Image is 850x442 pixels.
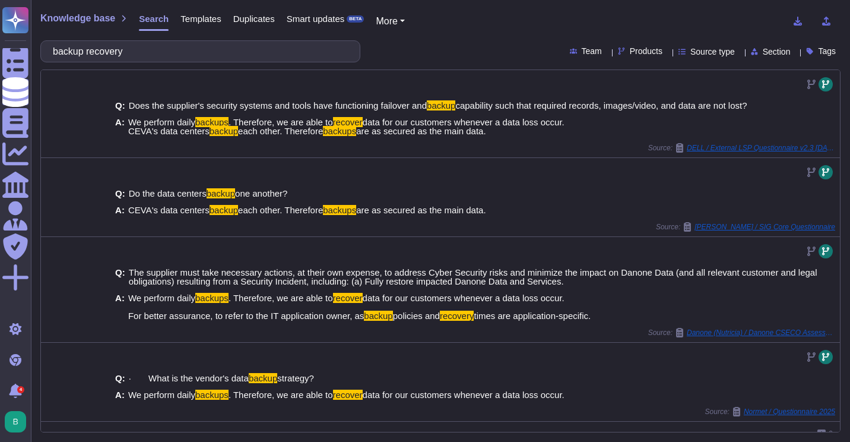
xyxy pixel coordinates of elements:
[656,222,835,232] span: Source:
[115,268,125,286] b: Q:
[648,328,835,337] span: Source:
[744,408,835,415] span: Normet / Questionnaire 2025
[115,189,125,198] b: Q:
[323,205,356,215] mark: backups
[139,14,169,23] span: Search
[195,293,229,303] mark: backups
[128,117,195,127] span: We perform daily
[287,14,345,23] span: Smart updates
[829,430,833,437] span: 0
[129,188,207,198] span: Do the data centers
[705,407,835,416] span: Source:
[347,15,364,23] div: BETA
[233,14,275,23] span: Duplicates
[333,390,363,400] mark: recover
[128,205,210,215] span: CEVA's data centers
[115,390,125,399] b: A:
[129,100,427,110] span: Does the supplier's security systems and tools have functioning failover and
[115,206,125,214] b: A:
[115,374,125,383] b: Q:
[687,329,835,336] span: Danone (Nutricia) / Danone CSECO Assessment (Full)
[2,409,34,435] button: user
[47,41,348,62] input: Search a question or template...
[229,390,333,400] span: . Therefore, we are able to
[17,386,24,393] div: 4
[333,293,363,303] mark: recover
[630,47,662,55] span: Products
[115,293,125,320] b: A:
[195,390,229,400] mark: backups
[210,205,238,215] mark: backup
[455,100,747,110] span: capability such that required records, images/video, and data are not lost?
[210,126,238,136] mark: backup
[129,373,249,383] span: · What is the vendor's data
[376,16,397,26] span: More
[128,293,195,303] span: We perform daily
[115,118,125,135] b: A:
[229,293,333,303] span: . Therefore, we are able to
[323,126,356,136] mark: backups
[238,205,323,215] span: each other. Therefore
[207,188,235,198] mark: backup
[195,117,229,127] mark: backups
[393,311,440,321] span: policies and
[440,311,474,321] mark: recovery
[40,14,115,23] span: Knowledge base
[235,188,287,198] span: one another?
[648,143,835,153] span: Source:
[427,100,455,110] mark: backup
[180,14,221,23] span: Templates
[129,267,817,286] span: The supplier must take necessary actions, at their own expense, to address Cyber Security risks a...
[229,117,333,127] span: . Therefore, we are able to
[763,48,791,56] span: Section
[356,126,486,136] span: are as secured as the main data.
[333,117,363,127] mark: recover
[687,144,835,151] span: DELL / External LSP Questionnaire v2.3 [DATE]
[238,126,323,136] span: each other. Therefore
[363,390,564,400] span: data for our customers whenever a data loss occur.
[249,373,277,383] mark: backup
[128,117,564,136] span: data for our customers whenever a data loss occur. CEVA's data centers
[818,47,836,55] span: Tags
[5,411,26,432] img: user
[115,101,125,110] b: Q:
[474,311,591,321] span: times are application-specific.
[694,223,835,231] span: [PERSON_NAME] / SIG Core Questionnaire
[364,311,392,321] mark: backup
[376,14,405,29] button: More
[356,205,486,215] span: are as secured as the main data.
[277,373,314,383] span: strategy?
[690,48,735,56] span: Source type
[582,47,602,55] span: Team
[128,390,195,400] span: We perform daily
